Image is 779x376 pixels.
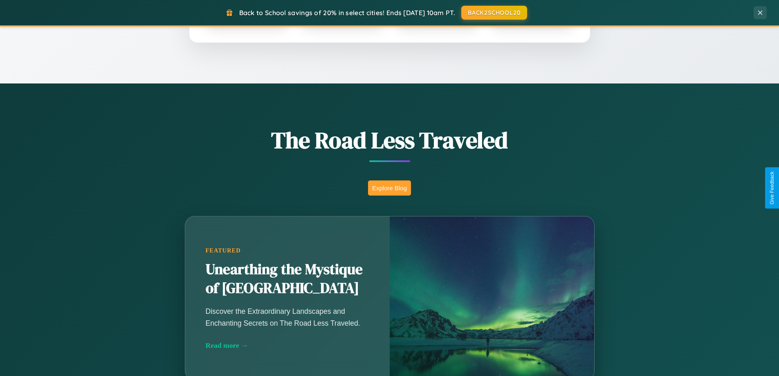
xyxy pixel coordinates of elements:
[239,9,455,17] span: Back to School savings of 20% in select cities! Ends [DATE] 10am PT.
[206,247,369,254] div: Featured
[368,180,411,196] button: Explore Blog
[206,260,369,298] h2: Unearthing the Mystique of [GEOGRAPHIC_DATA]
[461,6,527,20] button: BACK2SCHOOL20
[144,124,635,156] h1: The Road Less Traveled
[206,306,369,329] p: Discover the Extraordinary Landscapes and Enchanting Secrets on The Road Less Traveled.
[206,341,369,350] div: Read more →
[769,171,775,205] div: Give Feedback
